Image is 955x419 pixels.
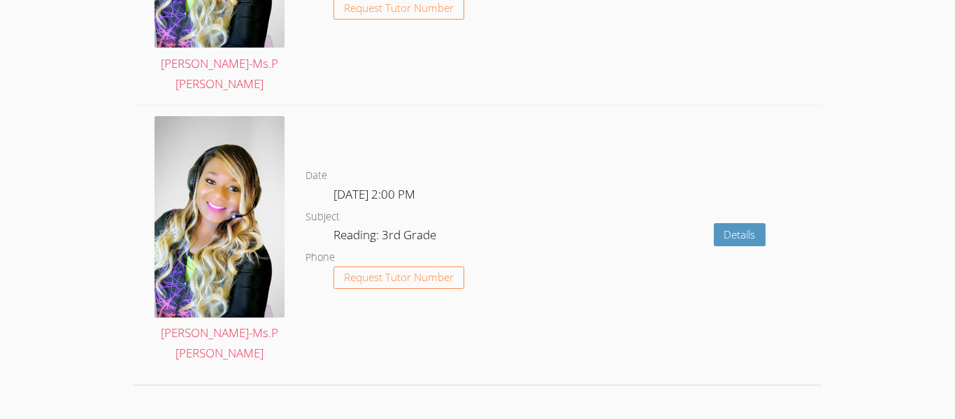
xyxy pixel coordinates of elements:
[155,116,285,364] a: [PERSON_NAME]-Ms.P [PERSON_NAME]
[344,272,454,283] span: Request Tutor Number
[306,249,335,267] dt: Phone
[333,225,439,249] dd: Reading: 3rd Grade
[155,116,285,317] img: avatar.png
[344,3,454,13] span: Request Tutor Number
[333,267,464,290] button: Request Tutor Number
[306,208,340,226] dt: Subject
[306,167,327,185] dt: Date
[333,186,415,202] span: [DATE] 2:00 PM
[714,223,766,246] a: Details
